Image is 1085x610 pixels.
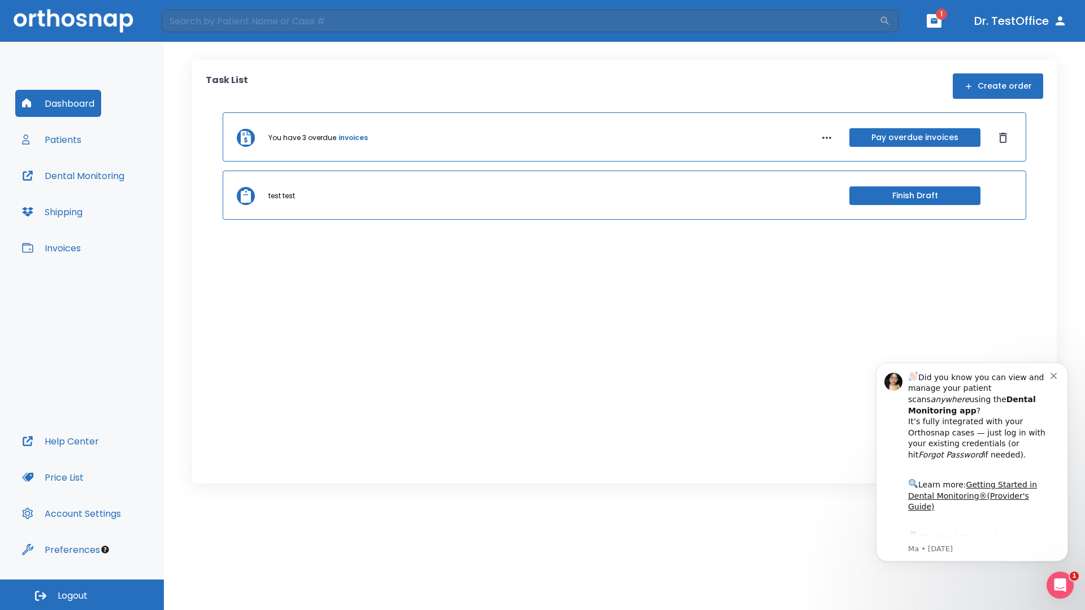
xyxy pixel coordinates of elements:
[206,73,248,99] p: Task List
[268,133,336,143] p: You have 3 overdue
[859,348,1085,604] iframe: Intercom notifications message
[953,73,1043,99] button: Create order
[14,9,133,32] img: Orthosnap
[15,198,89,225] button: Shipping
[268,191,295,201] p: test test
[15,464,90,491] button: Price List
[15,90,101,117] button: Dashboard
[338,133,368,143] a: invoices
[1047,572,1074,599] iframe: Intercom live chat
[15,536,107,563] button: Preferences
[15,428,106,455] button: Help Center
[15,234,88,262] button: Invoices
[15,162,131,189] button: Dental Monitoring
[1070,572,1079,581] span: 1
[162,10,879,32] input: Search by Patient Name or Case #
[994,129,1012,147] button: Dismiss
[849,186,980,205] button: Finish Draft
[15,126,88,153] button: Patients
[58,590,88,602] span: Logout
[936,8,947,20] span: 1
[849,128,980,147] button: Pay overdue invoices
[15,500,128,527] button: Account Settings
[970,11,1071,31] button: Dr. TestOffice
[100,544,110,555] div: Tooltip anchor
